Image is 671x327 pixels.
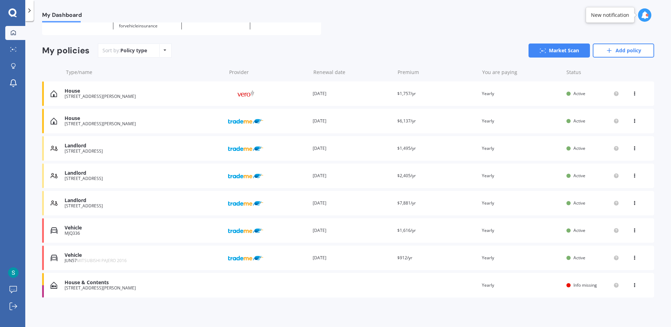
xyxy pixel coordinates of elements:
[482,254,561,261] div: Yearly
[228,114,263,128] img: Trade Me Insurance
[65,286,222,291] div: [STREET_ADDRESS][PERSON_NAME]
[65,170,222,176] div: Landlord
[313,118,392,125] div: [DATE]
[397,227,416,233] span: $1,616/yr
[51,90,57,97] img: House
[573,118,585,124] span: Active
[65,203,222,208] div: [STREET_ADDRESS]
[397,200,416,206] span: $7,881/yr
[573,173,585,179] span: Active
[573,91,585,96] span: Active
[482,69,561,76] div: You are paying
[573,227,585,233] span: Active
[397,118,416,124] span: $6,137/yr
[397,145,416,151] span: $1,495/yr
[65,121,222,126] div: [STREET_ADDRESS][PERSON_NAME]
[8,267,19,278] img: ALm5wu3BLGd5Ojk3S758aiIlcnV03tgOz9O6XthMlxnT=s96-c
[65,198,222,203] div: Landlord
[228,142,263,155] img: Trade Me Insurance
[482,227,561,234] div: Yearly
[482,145,561,152] div: Yearly
[120,47,147,54] div: Policy type
[65,143,222,149] div: Landlord
[573,255,585,261] span: Active
[397,255,412,261] span: $912/yr
[51,200,58,207] img: Landlord
[228,87,263,100] img: Vero
[228,251,263,265] img: Trade Me Insurance
[119,23,158,29] span: for Vehicle insurance
[573,200,585,206] span: Active
[228,224,263,237] img: Trade Me Insurance
[65,94,222,99] div: [STREET_ADDRESS][PERSON_NAME]
[51,145,58,152] img: Landlord
[51,282,57,289] img: House & Contents
[397,91,416,96] span: $1,757/yr
[65,115,222,121] div: House
[313,69,392,76] div: Renewal date
[573,282,597,288] span: Info missing
[51,254,58,261] img: Vehicle
[313,172,392,179] div: [DATE]
[591,12,629,19] div: New notification
[102,47,147,54] div: Sort by:
[65,176,222,181] div: [STREET_ADDRESS]
[65,88,222,94] div: House
[77,258,127,263] span: MITSUBISHI PAJERO 2016
[42,46,89,56] div: My policies
[65,258,222,263] div: JUN57
[313,145,392,152] div: [DATE]
[482,172,561,179] div: Yearly
[51,118,57,125] img: House
[313,200,392,207] div: [DATE]
[65,149,222,154] div: [STREET_ADDRESS]
[51,172,58,179] img: Landlord
[313,254,392,261] div: [DATE]
[397,173,416,179] span: $2,405/yr
[229,69,308,76] div: Provider
[66,69,224,76] div: Type/name
[65,225,222,231] div: Vehicle
[313,90,392,97] div: [DATE]
[228,196,263,210] img: Trade Me Insurance
[482,200,561,207] div: Yearly
[51,227,58,234] img: Vehicle
[529,44,590,58] a: Market Scan
[65,280,222,286] div: House & Contents
[42,12,82,21] span: My Dashboard
[65,231,222,236] div: MJQ336
[593,44,654,58] a: Add policy
[566,69,619,76] div: Status
[482,118,561,125] div: Yearly
[65,252,222,258] div: Vehicle
[573,145,585,151] span: Active
[482,90,561,97] div: Yearly
[398,69,476,76] div: Premium
[482,282,561,289] div: Yearly
[313,227,392,234] div: [DATE]
[228,169,263,182] img: Trade Me Insurance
